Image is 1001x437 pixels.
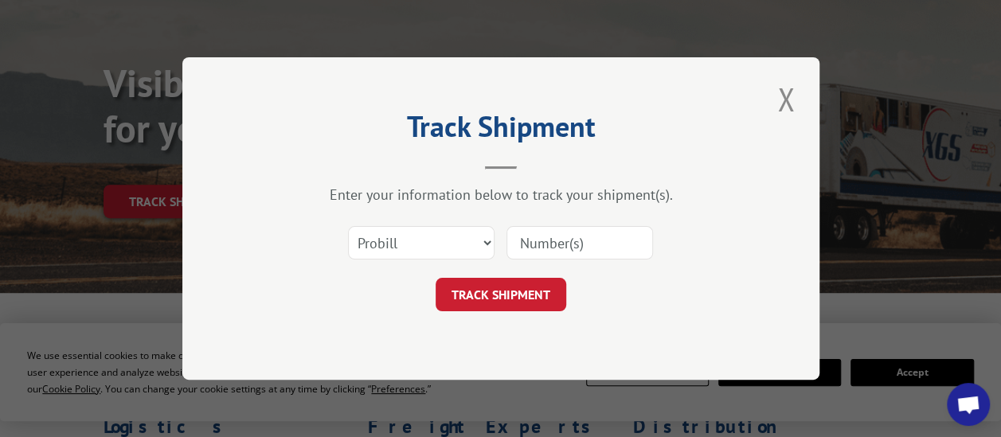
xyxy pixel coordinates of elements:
[947,383,990,426] a: Open chat
[772,77,800,121] button: Close modal
[436,278,566,311] button: TRACK SHIPMENT
[506,226,653,259] input: Number(s)
[262,115,740,146] h2: Track Shipment
[262,185,740,204] div: Enter your information below to track your shipment(s).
